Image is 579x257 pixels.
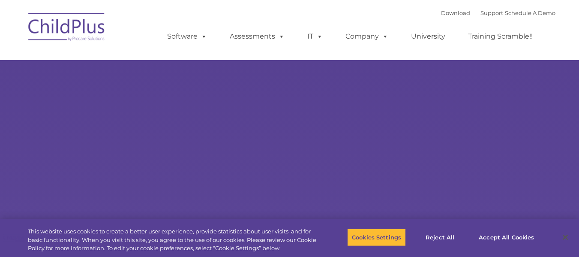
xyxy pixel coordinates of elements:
div: This website uses cookies to create a better user experience, provide statistics about user visit... [28,227,318,253]
a: Software [159,28,216,45]
button: Reject All [413,228,467,246]
a: Download [441,9,470,16]
a: Schedule A Demo [505,9,555,16]
button: Close [556,228,575,247]
a: Assessments [221,28,293,45]
font: | [441,9,555,16]
button: Accept All Cookies [474,228,539,246]
a: IT [299,28,331,45]
a: Support [480,9,503,16]
a: Training Scramble!! [459,28,541,45]
button: Cookies Settings [347,228,406,246]
img: ChildPlus by Procare Solutions [24,7,110,50]
a: Company [337,28,397,45]
a: University [402,28,454,45]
